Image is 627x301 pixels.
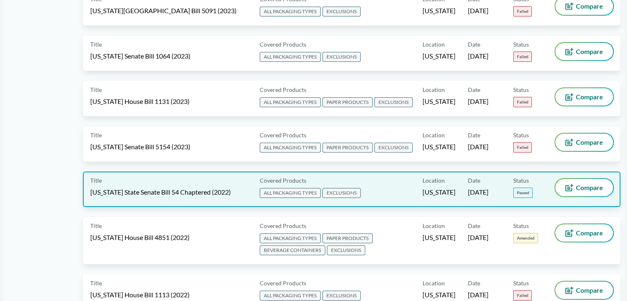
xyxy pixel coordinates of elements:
span: Compare [576,94,603,100]
span: PAPER PRODUCTS [322,233,373,243]
span: Compare [576,230,603,236]
span: [US_STATE] [423,142,456,151]
button: Compare [555,88,613,106]
span: Covered Products [260,221,306,230]
span: ALL PACKAGING TYPES [260,233,321,243]
span: Title [90,131,102,139]
span: Date [468,279,480,287]
span: Failed [513,97,532,107]
span: Compare [576,184,603,191]
span: Location [423,279,445,287]
span: Covered Products [260,40,306,49]
span: Covered Products [260,176,306,185]
span: Passed [513,188,533,198]
span: Compare [576,3,603,9]
span: Title [90,40,102,49]
span: EXCLUSIONS [322,7,361,16]
span: [US_STATE] House Bill 1113 (2022) [90,290,190,299]
span: [US_STATE] Senate Bill 5154 (2023) [90,142,190,151]
span: Date [468,85,480,94]
span: EXCLUSIONS [322,188,361,198]
span: Date [468,176,480,185]
span: [US_STATE] [423,97,456,106]
span: Failed [513,290,532,301]
span: [US_STATE] [423,6,456,15]
span: Date [468,221,480,230]
span: [US_STATE] House Bill 1131 (2023) [90,97,190,106]
span: ALL PACKAGING TYPES [260,143,321,153]
button: Compare [555,282,613,299]
span: [US_STATE] [423,233,456,242]
span: [DATE] [468,290,488,299]
span: Status [513,40,529,49]
span: EXCLUSIONS [374,97,413,107]
span: EXCLUSIONS [322,52,361,62]
span: Compare [576,287,603,294]
span: Date [468,131,480,139]
span: Status [513,85,529,94]
span: Covered Products [260,279,306,287]
button: Compare [555,224,613,242]
span: ALL PACKAGING TYPES [260,97,321,107]
span: ALL PACKAGING TYPES [260,52,321,62]
span: Title [90,221,102,230]
span: Failed [513,52,532,62]
span: Title [90,85,102,94]
span: Location [423,85,445,94]
span: Status [513,279,529,287]
span: BEVERAGE CONTAINERS [260,245,325,255]
span: Location [423,131,445,139]
span: EXCLUSIONS [374,143,413,153]
button: Compare [555,179,613,196]
span: [DATE] [468,142,488,151]
span: PAPER PRODUCTS [322,97,373,107]
span: [US_STATE] [423,52,456,61]
span: [DATE] [468,97,488,106]
span: Location [423,176,445,185]
span: Date [468,40,480,49]
span: Failed [513,6,532,16]
span: Compare [576,48,603,55]
span: EXCLUSIONS [322,291,361,301]
span: [DATE] [468,6,488,15]
span: Title [90,279,102,287]
span: Title [90,176,102,185]
span: ALL PACKAGING TYPES [260,7,321,16]
span: ALL PACKAGING TYPES [260,291,321,301]
span: Compare [576,139,603,146]
span: Covered Products [260,85,306,94]
span: Location [423,40,445,49]
span: Location [423,221,445,230]
span: [DATE] [468,233,488,242]
span: [DATE] [468,188,488,197]
span: [US_STATE] House Bill 4851 (2022) [90,233,190,242]
span: [US_STATE] Senate Bill 1064 (2023) [90,52,190,61]
span: [DATE] [468,52,488,61]
span: EXCLUSIONS [327,245,365,255]
span: Amended [513,233,538,243]
span: Status [513,131,529,139]
span: Failed [513,142,532,153]
button: Compare [555,134,613,151]
span: [US_STATE][GEOGRAPHIC_DATA] Bill 5091 (2023) [90,6,237,15]
span: PAPER PRODUCTS [322,143,373,153]
span: ALL PACKAGING TYPES [260,188,321,198]
button: Compare [555,43,613,60]
span: Status [513,176,529,185]
span: Covered Products [260,131,306,139]
span: [US_STATE] State Senate Bill 54 Chaptered (2022) [90,188,231,197]
span: Status [513,221,529,230]
span: [US_STATE] [423,290,456,299]
span: [US_STATE] [423,188,456,197]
